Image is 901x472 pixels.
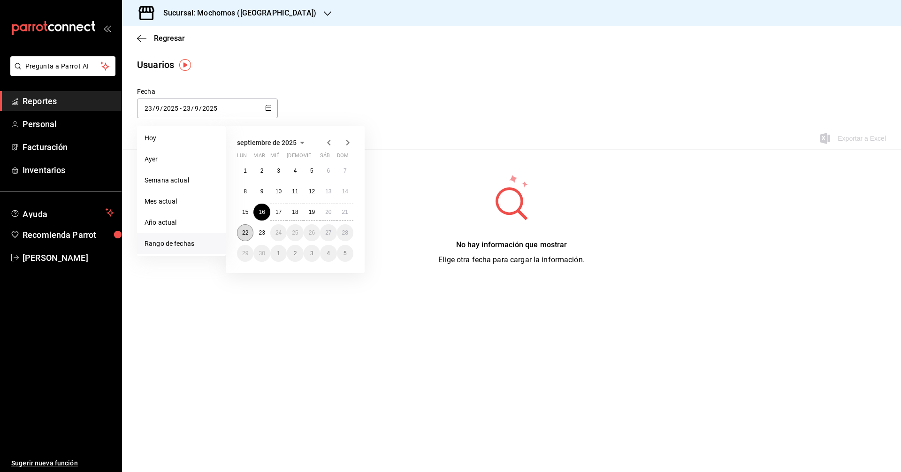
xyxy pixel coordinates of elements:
[191,105,194,112] span: /
[294,167,297,174] abbr: 4 de septiembre de 2025
[327,167,330,174] abbr: 6 de septiembre de 2025
[242,250,248,257] abbr: 29 de septiembre de 2025
[342,229,348,236] abbr: 28 de septiembre de 2025
[137,58,174,72] div: Usuarios
[294,250,297,257] abbr: 2 de octubre de 2025
[259,229,265,236] abbr: 23 de septiembre de 2025
[325,209,331,215] abbr: 20 de septiembre de 2025
[10,56,115,76] button: Pregunta a Parrot AI
[320,204,336,221] button: 20 de septiembre de 2025
[237,137,308,148] button: septiembre de 2025
[253,183,270,200] button: 9 de septiembre de 2025
[137,87,278,97] div: Fecha
[103,24,111,32] button: open_drawer_menu
[337,162,353,179] button: 7 de septiembre de 2025
[237,183,253,200] button: 8 de septiembre de 2025
[438,255,585,264] span: Elige otra fecha para cargar la información.
[23,228,114,241] span: Recomienda Parrot
[137,34,185,43] button: Regresar
[320,152,330,162] abbr: sábado
[23,95,114,107] span: Reportes
[287,162,303,179] button: 4 de septiembre de 2025
[275,209,282,215] abbr: 17 de septiembre de 2025
[244,167,247,174] abbr: 1 de septiembre de 2025
[304,183,320,200] button: 12 de septiembre de 2025
[237,245,253,262] button: 29 de septiembre de 2025
[253,204,270,221] button: 16 de septiembre de 2025
[309,229,315,236] abbr: 26 de septiembre de 2025
[7,68,115,78] a: Pregunta a Parrot AI
[270,162,287,179] button: 3 de septiembre de 2025
[154,34,185,43] span: Regresar
[194,105,199,112] input: Month
[144,105,153,112] input: Day
[163,105,179,112] input: Year
[292,188,298,195] abbr: 11 de septiembre de 2025
[304,245,320,262] button: 3 de octubre de 2025
[277,167,280,174] abbr: 3 de septiembre de 2025
[320,245,336,262] button: 4 de octubre de 2025
[292,209,298,215] abbr: 18 de septiembre de 2025
[237,162,253,179] button: 1 de septiembre de 2025
[304,152,311,162] abbr: viernes
[277,250,280,257] abbr: 1 de octubre de 2025
[180,105,182,112] span: -
[438,239,585,251] div: No hay información que mostrar
[337,183,353,200] button: 14 de septiembre de 2025
[199,105,202,112] span: /
[253,162,270,179] button: 2 de septiembre de 2025
[202,105,218,112] input: Year
[25,61,101,71] span: Pregunta a Parrot AI
[270,152,279,162] abbr: miércoles
[287,183,303,200] button: 11 de septiembre de 2025
[23,141,114,153] span: Facturación
[320,183,336,200] button: 13 de septiembre de 2025
[260,167,264,174] abbr: 2 de septiembre de 2025
[137,212,226,233] li: Año actual
[253,152,265,162] abbr: martes
[259,209,265,215] abbr: 16 de septiembre de 2025
[270,183,287,200] button: 10 de septiembre de 2025
[342,209,348,215] abbr: 21 de septiembre de 2025
[253,245,270,262] button: 30 de septiembre de 2025
[337,152,349,162] abbr: domingo
[275,188,282,195] abbr: 10 de septiembre de 2025
[137,128,226,149] li: Hoy
[309,209,315,215] abbr: 19 de septiembre de 2025
[270,245,287,262] button: 1 de octubre de 2025
[304,204,320,221] button: 19 de septiembre de 2025
[156,8,316,19] h3: Sucursal: Mochomos ([GEOGRAPHIC_DATA])
[310,167,313,174] abbr: 5 de septiembre de 2025
[325,188,331,195] abbr: 13 de septiembre de 2025
[287,224,303,241] button: 25 de septiembre de 2025
[179,59,191,71] img: Tooltip marker
[23,164,114,176] span: Inventarios
[237,152,247,162] abbr: lunes
[344,167,347,174] abbr: 7 de septiembre de 2025
[320,162,336,179] button: 6 de septiembre de 2025
[327,250,330,257] abbr: 4 de octubre de 2025
[237,224,253,241] button: 22 de septiembre de 2025
[155,105,160,112] input: Month
[23,207,102,218] span: Ayuda
[137,149,226,170] li: Ayer
[11,458,114,468] span: Sugerir nueva función
[270,224,287,241] button: 24 de septiembre de 2025
[320,224,336,241] button: 27 de septiembre de 2025
[337,204,353,221] button: 21 de septiembre de 2025
[275,229,282,236] abbr: 24 de septiembre de 2025
[344,250,347,257] abbr: 5 de octubre de 2025
[270,204,287,221] button: 17 de septiembre de 2025
[304,162,320,179] button: 5 de septiembre de 2025
[137,233,226,254] li: Rango de fechas
[23,118,114,130] span: Personal
[337,245,353,262] button: 5 de octubre de 2025
[337,224,353,241] button: 28 de septiembre de 2025
[304,224,320,241] button: 26 de septiembre de 2025
[287,204,303,221] button: 18 de septiembre de 2025
[292,229,298,236] abbr: 25 de septiembre de 2025
[160,105,163,112] span: /
[237,204,253,221] button: 15 de septiembre de 2025
[325,229,331,236] abbr: 27 de septiembre de 2025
